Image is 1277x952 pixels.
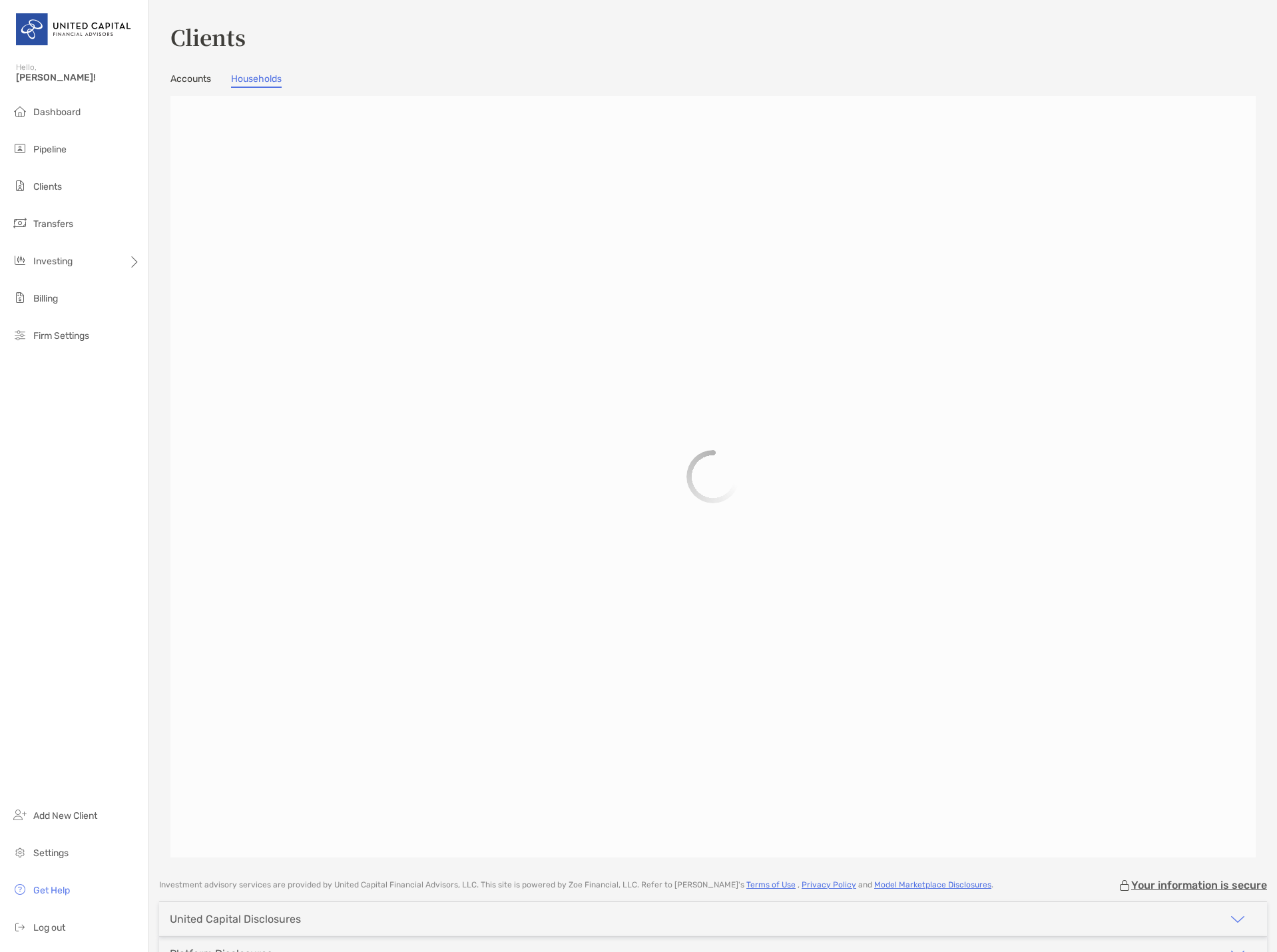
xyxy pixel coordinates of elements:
[170,21,1256,52] h3: Clients
[16,72,140,83] span: [PERSON_NAME]!
[159,880,993,890] p: Investment advisory services are provided by United Capital Financial Advisors, LLC . This site i...
[12,103,28,119] img: dashboard icon
[12,807,28,823] img: add_new_client icon
[33,922,65,933] span: Log out
[33,218,73,230] span: Transfers
[12,290,28,306] img: billing icon
[33,107,81,118] span: Dashboard
[1230,911,1246,927] img: icon arrow
[12,881,28,897] img: get-help icon
[33,885,70,896] span: Get Help
[746,880,796,889] a: Terms of Use
[12,178,28,194] img: clients icon
[33,144,67,155] span: Pipeline
[12,252,28,268] img: investing icon
[33,293,58,304] span: Billing
[12,844,28,860] img: settings icon
[170,913,301,925] div: United Capital Disclosures
[12,215,28,231] img: transfers icon
[33,181,62,192] span: Clients
[12,140,28,156] img: pipeline icon
[874,880,991,889] a: Model Marketplace Disclosures
[16,5,132,53] img: United Capital Logo
[802,880,856,889] a: Privacy Policy
[231,73,282,88] a: Households
[12,327,28,343] img: firm-settings icon
[33,256,73,267] span: Investing
[33,810,97,822] span: Add New Client
[33,847,69,859] span: Settings
[33,330,89,342] span: Firm Settings
[1131,879,1267,891] p: Your information is secure
[12,919,28,935] img: logout icon
[170,73,211,88] a: Accounts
